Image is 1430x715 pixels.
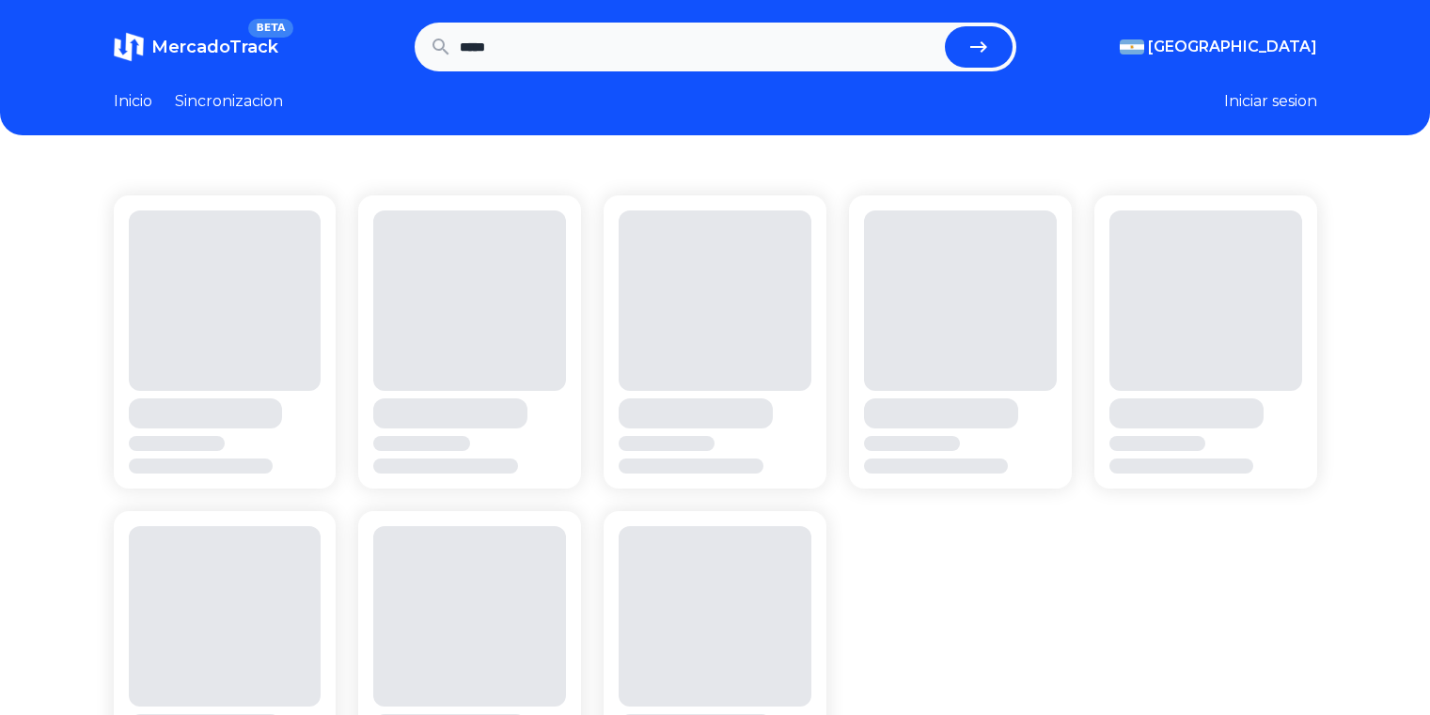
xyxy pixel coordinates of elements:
img: MercadoTrack [114,32,144,62]
a: Inicio [114,90,152,113]
img: Argentina [1120,39,1144,54]
span: [GEOGRAPHIC_DATA] [1148,36,1317,58]
span: MercadoTrack [151,37,278,57]
button: Iniciar sesion [1224,90,1317,113]
span: BETA [248,19,292,38]
a: Sincronizacion [175,90,283,113]
a: MercadoTrackBETA [114,32,278,62]
button: [GEOGRAPHIC_DATA] [1120,36,1317,58]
